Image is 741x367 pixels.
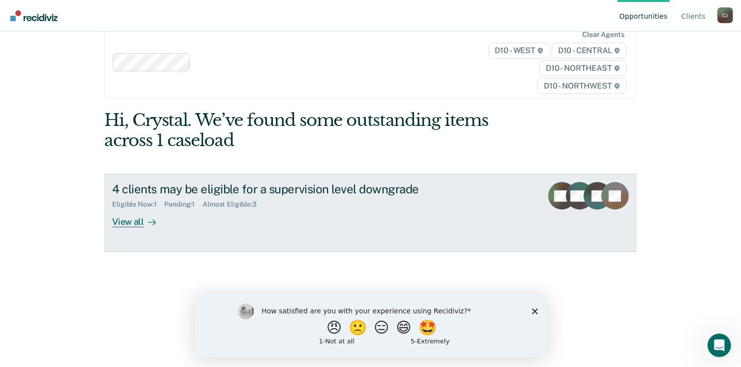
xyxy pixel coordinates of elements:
div: Pending : 1 [164,200,203,209]
span: D10 - NORTHWEST [537,78,626,94]
iframe: Survey by Kim from Recidiviz [195,294,547,357]
div: View all [112,209,167,228]
div: Hi, Crystal. We’ve found some outstanding items across 1 caseload [104,110,530,151]
iframe: Intercom live chat [708,334,731,357]
button: Profile dropdown button [717,7,733,23]
div: 4 clients may be eligible for a supervision level downgrade [112,182,457,196]
div: Clear agents [582,31,624,39]
div: C J [717,7,733,23]
div: Eligible Now : 1 [112,200,164,209]
a: 4 clients may be eligible for a supervision level downgradeEligible Now:1Pending:1Almost Eligible... [104,174,636,251]
div: Almost Eligible : 3 [203,200,265,209]
span: D10 - WEST [489,43,550,59]
span: D10 - NORTHEAST [539,61,626,76]
span: D10 - CENTRAL [552,43,626,59]
img: Recidiviz [10,10,58,21]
